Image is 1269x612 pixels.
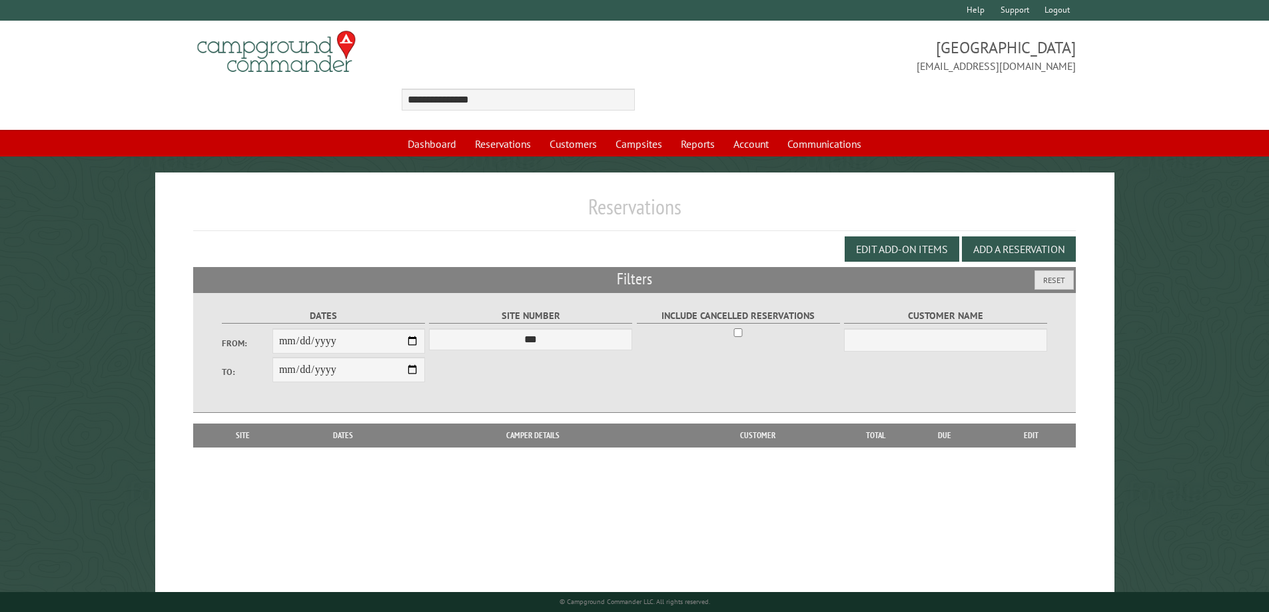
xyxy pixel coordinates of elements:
[845,236,959,262] button: Edit Add-on Items
[635,37,1076,74] span: [GEOGRAPHIC_DATA] [EMAIL_ADDRESS][DOMAIN_NAME]
[987,424,1076,448] th: Edit
[400,424,665,448] th: Camper Details
[903,424,987,448] th: Due
[637,308,840,324] label: Include Cancelled Reservations
[542,131,605,156] a: Customers
[467,131,539,156] a: Reservations
[222,366,272,378] label: To:
[193,267,1076,292] h2: Filters
[222,308,425,324] label: Dates
[200,424,286,448] th: Site
[400,131,464,156] a: Dashboard
[844,308,1047,324] label: Customer Name
[962,236,1076,262] button: Add a Reservation
[429,308,632,324] label: Site Number
[673,131,723,156] a: Reports
[665,424,849,448] th: Customer
[725,131,777,156] a: Account
[560,597,710,606] small: © Campground Commander LLC. All rights reserved.
[779,131,869,156] a: Communications
[608,131,670,156] a: Campsites
[1035,270,1074,290] button: Reset
[849,424,903,448] th: Total
[193,194,1076,230] h1: Reservations
[286,424,400,448] th: Dates
[222,337,272,350] label: From:
[193,26,360,78] img: Campground Commander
